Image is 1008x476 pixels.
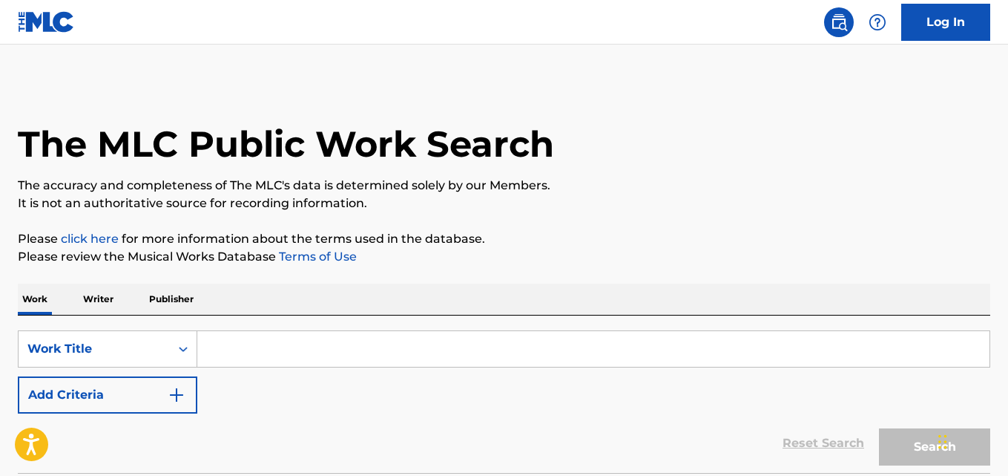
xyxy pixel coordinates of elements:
[18,230,990,248] p: Please for more information about the terms used in the database.
[863,7,892,37] div: Help
[869,13,886,31] img: help
[18,248,990,266] p: Please review the Musical Works Database
[18,376,197,414] button: Add Criteria
[18,11,75,33] img: MLC Logo
[79,284,118,315] p: Writer
[27,340,161,358] div: Work Title
[934,405,1008,476] iframe: Chat Widget
[830,13,848,31] img: search
[18,195,990,212] p: It is not an authoritative source for recording information.
[824,7,854,37] a: Public Search
[168,386,185,404] img: 9d2ae6d4665cec9f34b9.svg
[18,284,52,315] p: Work
[18,330,990,473] form: Search Form
[61,232,119,246] a: click here
[145,284,198,315] p: Publisher
[18,177,990,195] p: The accuracy and completeness of The MLC's data is determined solely by our Members.
[18,122,554,166] h1: The MLC Public Work Search
[938,420,947,464] div: Drag
[901,4,990,41] a: Log In
[276,250,357,264] a: Terms of Use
